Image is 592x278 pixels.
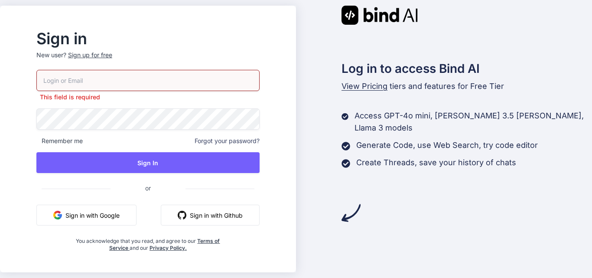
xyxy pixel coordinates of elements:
button: Sign in with Google [36,205,137,226]
span: View Pricing [342,82,387,91]
div: Sign up for free [68,51,112,59]
p: New user? [36,51,260,70]
img: Bind AI logo [342,6,418,25]
button: Sign in with Github [161,205,260,226]
p: This field is required [36,93,260,101]
span: Forgot your password? [195,137,260,145]
div: You acknowledge that you read, and agree to our and our [74,232,223,252]
img: github [178,211,186,219]
p: Access GPT-4o mini, [PERSON_NAME] 3.5 [PERSON_NAME], Llama 3 models [355,110,592,134]
span: Remember me [36,137,83,145]
h2: Log in to access Bind AI [342,59,592,78]
p: Create Threads, save your history of chats [356,157,516,169]
img: arrow [342,203,361,222]
p: tiers and features for Free Tier [342,80,592,92]
span: or [111,177,185,199]
p: Generate Code, use Web Search, try code editor [356,139,538,151]
input: Login or Email [36,70,260,91]
button: Sign In [36,152,260,173]
a: Privacy Policy. [150,245,187,251]
a: Terms of Service [109,238,220,251]
h2: Sign in [36,32,260,46]
img: google [53,211,62,219]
